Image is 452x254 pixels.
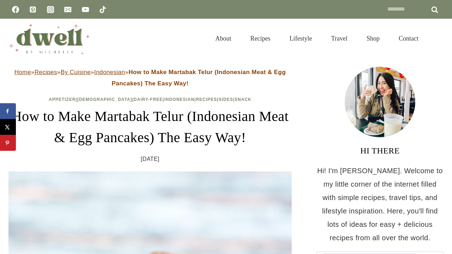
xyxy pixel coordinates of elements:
a: Contact [389,26,428,51]
span: » » » » [14,69,286,87]
a: Indonesian [94,69,125,75]
a: TikTok [96,2,110,17]
a: By Cuisine [61,69,91,75]
a: Recipes [241,26,280,51]
a: Appetizer [49,97,76,102]
a: [DEMOGRAPHIC_DATA] [77,97,132,102]
a: Instagram [43,2,58,17]
strong: How to Make Martabak Telur (Indonesian Meat & Egg Pancakes) The Easy Way! [112,69,286,87]
a: Snack [234,97,251,102]
nav: Primary Navigation [206,26,428,51]
a: Indonesian [164,97,194,102]
a: Lifestyle [280,26,322,51]
time: [DATE] [141,154,160,164]
h1: How to Make Martabak Telur (Indonesian Meat & Egg Pancakes) The Easy Way! [8,106,292,148]
a: Recipes [196,97,217,102]
button: View Search Form [432,32,444,44]
a: About [206,26,241,51]
a: Pinterest [26,2,40,17]
span: | | | | | | [49,97,251,102]
a: Sides [219,97,233,102]
a: Dairy-Free [134,97,163,102]
a: Facebook [8,2,23,17]
a: Email [61,2,75,17]
p: Hi! I'm [PERSON_NAME]. Welcome to my little corner of the internet filled with simple recipes, tr... [316,164,444,244]
a: Home [14,69,31,75]
img: DWELL by michelle [8,22,90,55]
h3: HI THERE [316,144,444,157]
a: Shop [357,26,389,51]
a: Recipes [35,69,57,75]
a: Travel [322,26,357,51]
a: YouTube [78,2,93,17]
